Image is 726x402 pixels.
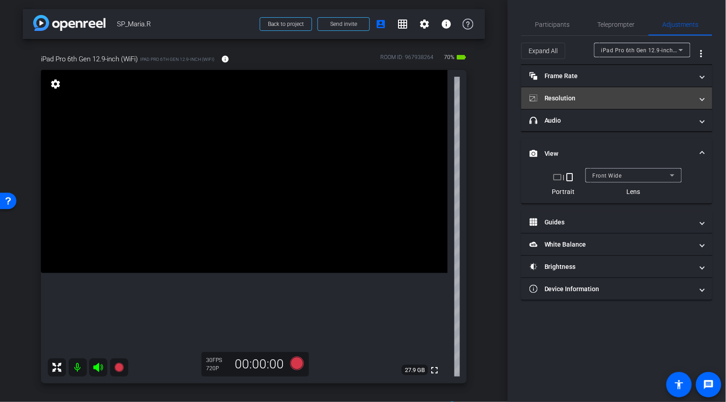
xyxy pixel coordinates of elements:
div: 30 [206,357,229,364]
button: Send invite [318,17,370,31]
div: Portrait [552,187,575,196]
mat-icon: message [703,379,714,390]
mat-icon: more_vert [696,48,707,59]
button: Expand All [521,43,565,59]
span: Back to project [268,21,304,27]
span: Adjustments [663,21,699,28]
span: Participants [535,21,570,28]
button: More Options for Adjustments Panel [691,43,712,65]
mat-icon: account_box [375,19,386,30]
span: SP_Maria.R [117,15,254,33]
mat-expansion-panel-header: White Balance [521,233,712,255]
mat-icon: crop_portrait [565,172,575,183]
span: iPad Pro 6th Gen 12.9-inch (WiFi) [140,56,214,63]
mat-panel-title: Guides [529,218,693,227]
span: Expand All [529,42,558,60]
button: Back to project [260,17,312,31]
mat-expansion-panel-header: Frame Rate [521,65,712,87]
mat-expansion-panel-header: Resolution [521,87,712,109]
mat-expansion-panel-header: Guides [521,211,712,233]
div: | [552,172,575,183]
mat-icon: info [441,19,452,30]
mat-icon: grid_on [397,19,408,30]
mat-icon: info [221,55,229,63]
mat-icon: accessibility [674,379,685,390]
span: Teleprompter [598,21,635,28]
mat-panel-title: Audio [529,116,693,125]
mat-expansion-panel-header: Device Information [521,278,712,300]
span: iPad Pro 6th Gen 12.9-inch (WiFi) [41,54,138,64]
span: 27.9 GB [402,365,428,376]
span: Front Wide [593,173,622,179]
mat-icon: fullscreen [429,365,440,376]
div: ROOM ID: 967938264 [380,53,434,66]
mat-expansion-panel-header: Brightness [521,256,712,278]
mat-icon: settings [49,79,62,89]
mat-panel-title: Resolution [529,94,693,103]
div: 00:00:00 [229,357,290,372]
mat-panel-title: View [529,149,693,159]
div: 720P [206,365,229,372]
mat-panel-title: Device Information [529,284,693,294]
span: Send invite [330,20,357,28]
span: iPad Pro 6th Gen 12.9-inch (WiFi) [601,46,691,54]
span: 70% [443,50,456,65]
img: app-logo [33,15,106,31]
mat-icon: crop_landscape [552,172,563,183]
div: View [521,168,712,203]
mat-panel-title: White Balance [529,240,693,249]
span: FPS [212,357,222,363]
mat-panel-title: Frame Rate [529,71,693,81]
mat-expansion-panel-header: View [521,139,712,168]
mat-icon: settings [419,19,430,30]
mat-icon: battery_std [456,52,467,63]
mat-expansion-panel-header: Audio [521,109,712,131]
mat-panel-title: Brightness [529,262,693,272]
